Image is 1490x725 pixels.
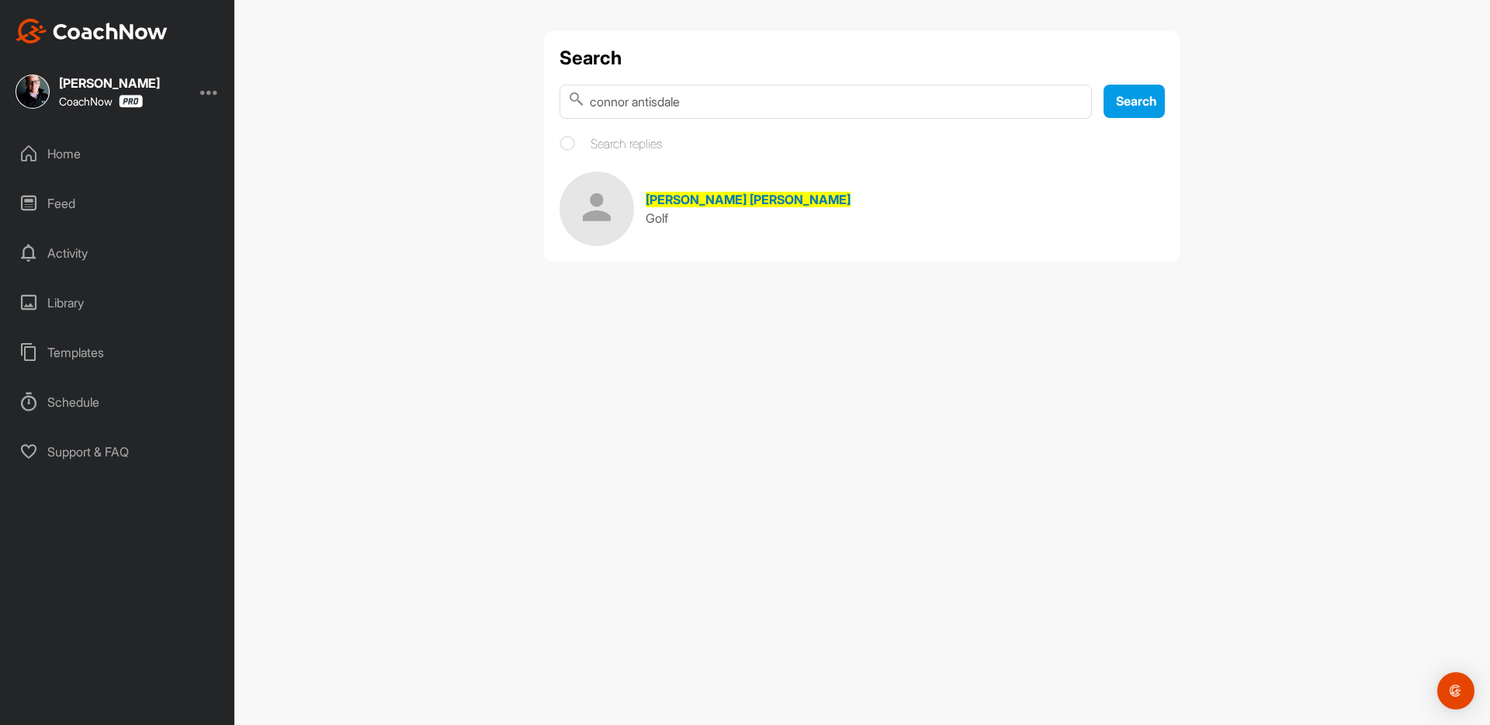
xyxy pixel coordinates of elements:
div: CoachNow [59,95,143,108]
span: Search [1116,93,1157,109]
div: Support & FAQ [9,432,227,471]
img: CoachNow [16,19,168,43]
div: Templates [9,333,227,372]
a: [PERSON_NAME] [PERSON_NAME]Golf [560,172,1165,246]
div: Schedule [9,383,227,421]
button: Search [1104,85,1165,118]
input: Search [560,85,1092,119]
div: Open Intercom Messenger [1437,672,1474,709]
div: [PERSON_NAME] [59,77,160,89]
span: Golf [646,210,668,226]
img: square_d7b6dd5b2d8b6df5777e39d7bdd614c0.jpg [16,75,50,109]
span: [PERSON_NAME] [PERSON_NAME] [646,192,851,207]
div: Library [9,283,227,322]
img: CoachNow Pro [119,95,143,108]
div: Home [9,134,227,173]
img: Space Logo [560,172,634,246]
label: Search replies [560,134,662,153]
div: Feed [9,184,227,223]
h1: Search [560,47,1165,69]
div: Activity [9,234,227,272]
